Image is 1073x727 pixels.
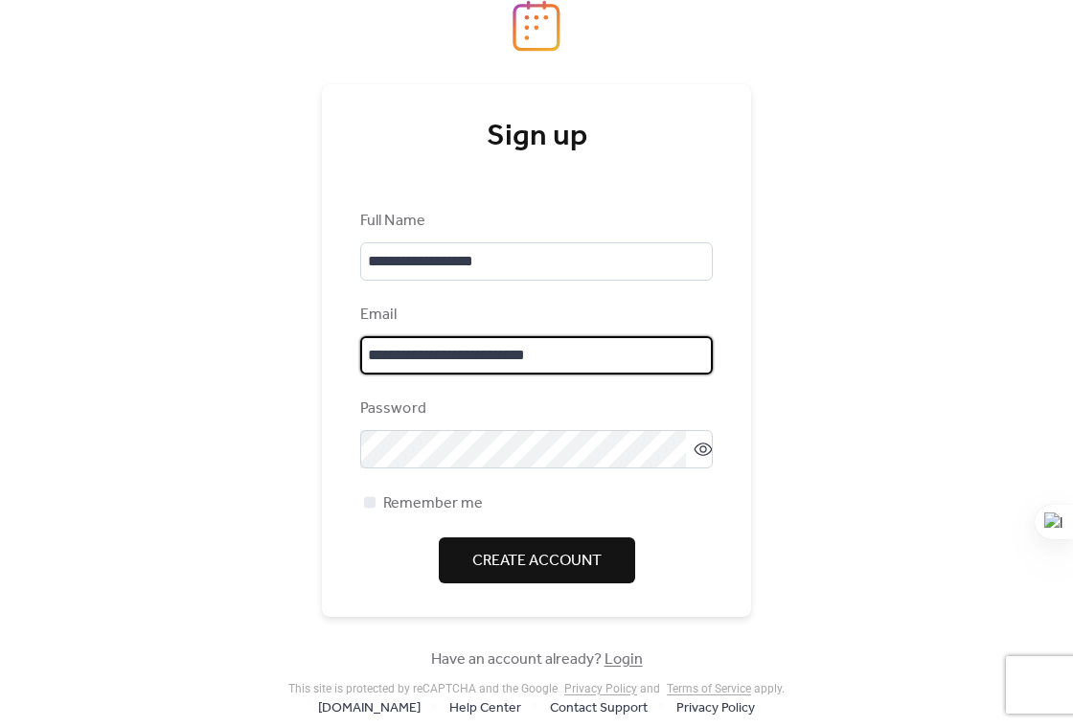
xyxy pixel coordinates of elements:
[449,697,521,720] span: Help Center
[676,695,755,719] a: Privacy Policy
[360,210,709,233] div: Full Name
[605,645,643,674] a: Login
[360,398,709,420] div: Password
[318,695,421,719] a: [DOMAIN_NAME]
[318,697,421,720] span: [DOMAIN_NAME]
[472,550,602,573] span: Create Account
[564,682,637,695] a: Privacy Policy
[676,697,755,720] span: Privacy Policy
[550,695,648,719] a: Contact Support
[550,697,648,720] span: Contact Support
[431,648,643,671] span: Have an account already?
[439,537,635,583] button: Create Account
[360,118,713,156] div: Sign up
[449,695,521,719] a: Help Center
[383,492,483,515] span: Remember me
[360,304,709,327] div: Email
[667,682,751,695] a: Terms of Service
[288,682,785,695] div: This site is protected by reCAPTCHA and the Google and apply .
